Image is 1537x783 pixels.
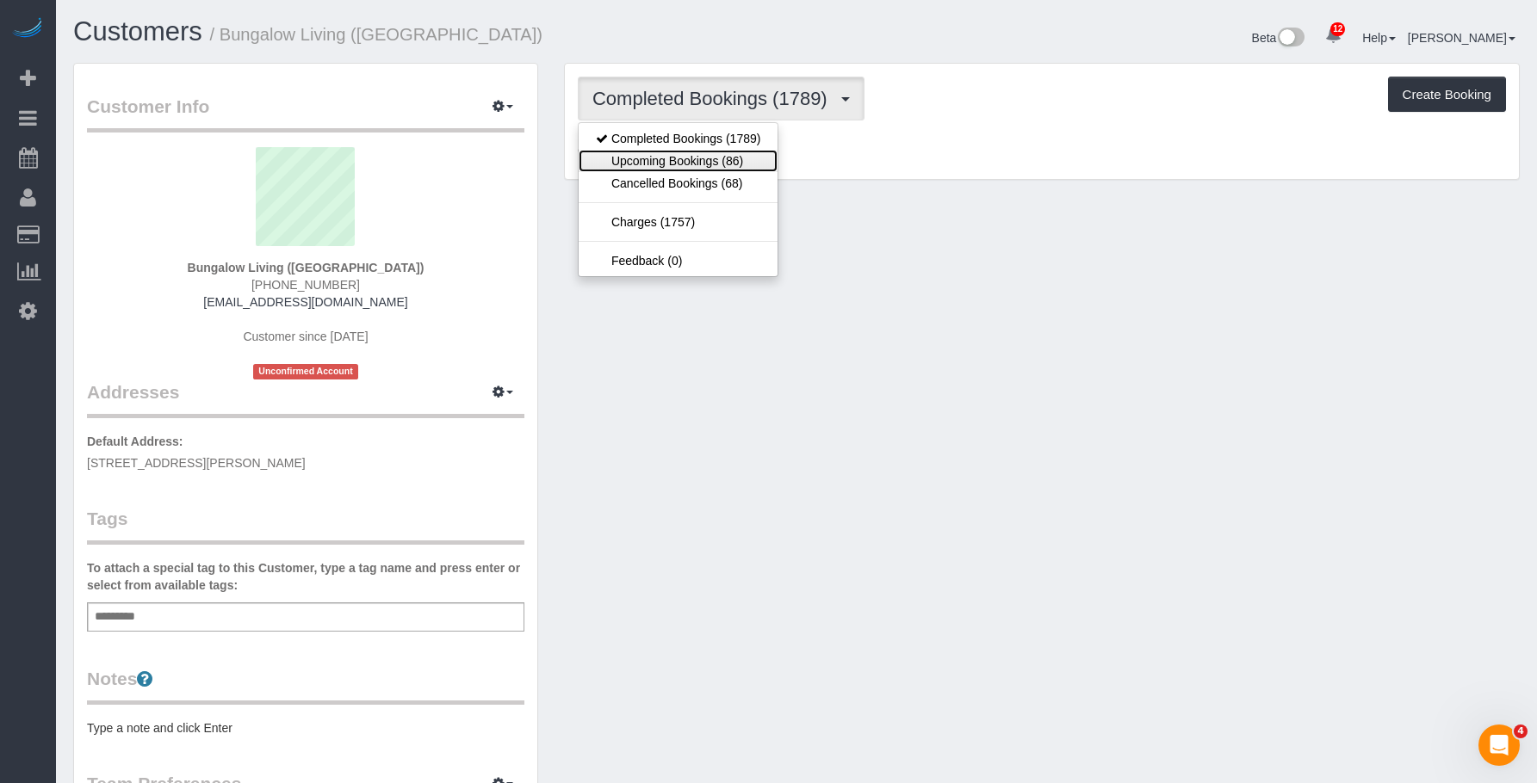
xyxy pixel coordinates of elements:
legend: Tags [87,506,524,545]
pre: Type a note and click Enter [87,719,524,737]
span: Unconfirmed Account [253,364,358,379]
a: Feedback (0) [579,250,778,272]
legend: Notes [87,666,524,705]
button: Completed Bookings (1789) [578,77,865,120]
span: [PHONE_NUMBER] [251,278,360,292]
a: Cancelled Bookings (68) [579,172,778,194]
button: Create Booking [1388,77,1506,113]
p: Customer has 0 Completed Bookings [578,142,1506,159]
span: Completed Bookings (1789) [592,88,836,109]
label: To attach a special tag to this Customer, type a tag name and press enter or select from availabl... [87,559,524,594]
a: Customers [73,16,202,46]
small: / Bungalow Living ([GEOGRAPHIC_DATA]) [210,25,543,44]
span: Customer since [DATE] [243,330,368,343]
a: Beta [1252,31,1305,45]
a: Completed Bookings (1789) [579,127,778,150]
span: 12 [1330,22,1345,36]
a: Charges (1757) [579,211,778,233]
a: 12 [1317,17,1350,55]
strong: Bungalow Living ([GEOGRAPHIC_DATA]) [188,261,425,274]
span: 4 [1514,724,1528,738]
a: Upcoming Bookings (86) [579,150,778,172]
span: [STREET_ADDRESS][PERSON_NAME] [87,456,306,470]
iframe: Intercom live chat [1478,724,1520,766]
img: Automaid Logo [10,17,45,41]
a: [EMAIL_ADDRESS][DOMAIN_NAME] [203,295,407,309]
a: Help [1362,31,1396,45]
img: New interface [1276,28,1305,50]
label: Default Address: [87,433,183,450]
legend: Customer Info [87,94,524,133]
a: [PERSON_NAME] [1408,31,1515,45]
